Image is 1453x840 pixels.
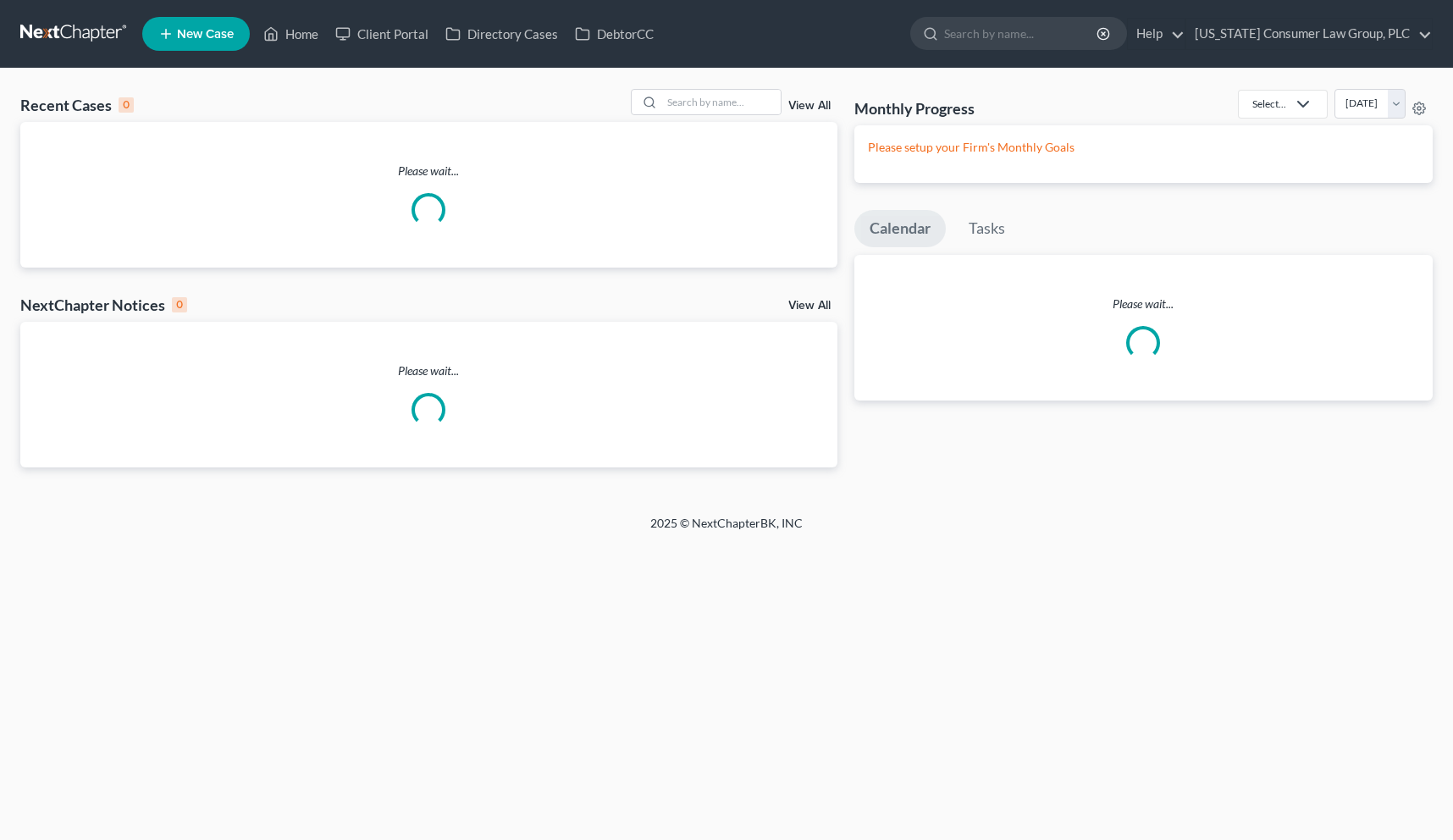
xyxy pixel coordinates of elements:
[788,300,831,312] a: View All
[20,362,837,379] p: Please wait...
[566,19,662,49] a: DebtorCC
[255,19,327,49] a: Home
[20,95,134,115] div: Recent Cases
[1128,19,1185,49] a: Help
[327,19,437,49] a: Client Portal
[119,97,134,113] div: 0
[437,19,566,49] a: Directory Cases
[944,18,1099,49] input: Search by name...
[854,98,975,119] h3: Monthly Progress
[1252,97,1286,111] div: Select...
[854,296,1433,312] p: Please wait...
[177,28,234,41] span: New Case
[172,297,187,312] div: 0
[953,210,1020,247] a: Tasks
[868,139,1419,156] p: Please setup your Firm's Monthly Goals
[20,163,837,180] p: Please wait...
[1186,19,1432,49] a: [US_STATE] Consumer Law Group, PLC
[788,100,831,112] a: View All
[244,515,1209,545] div: 2025 © NextChapterBK, INC
[662,90,781,114] input: Search by name...
[854,210,946,247] a: Calendar
[20,295,187,315] div: NextChapter Notices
